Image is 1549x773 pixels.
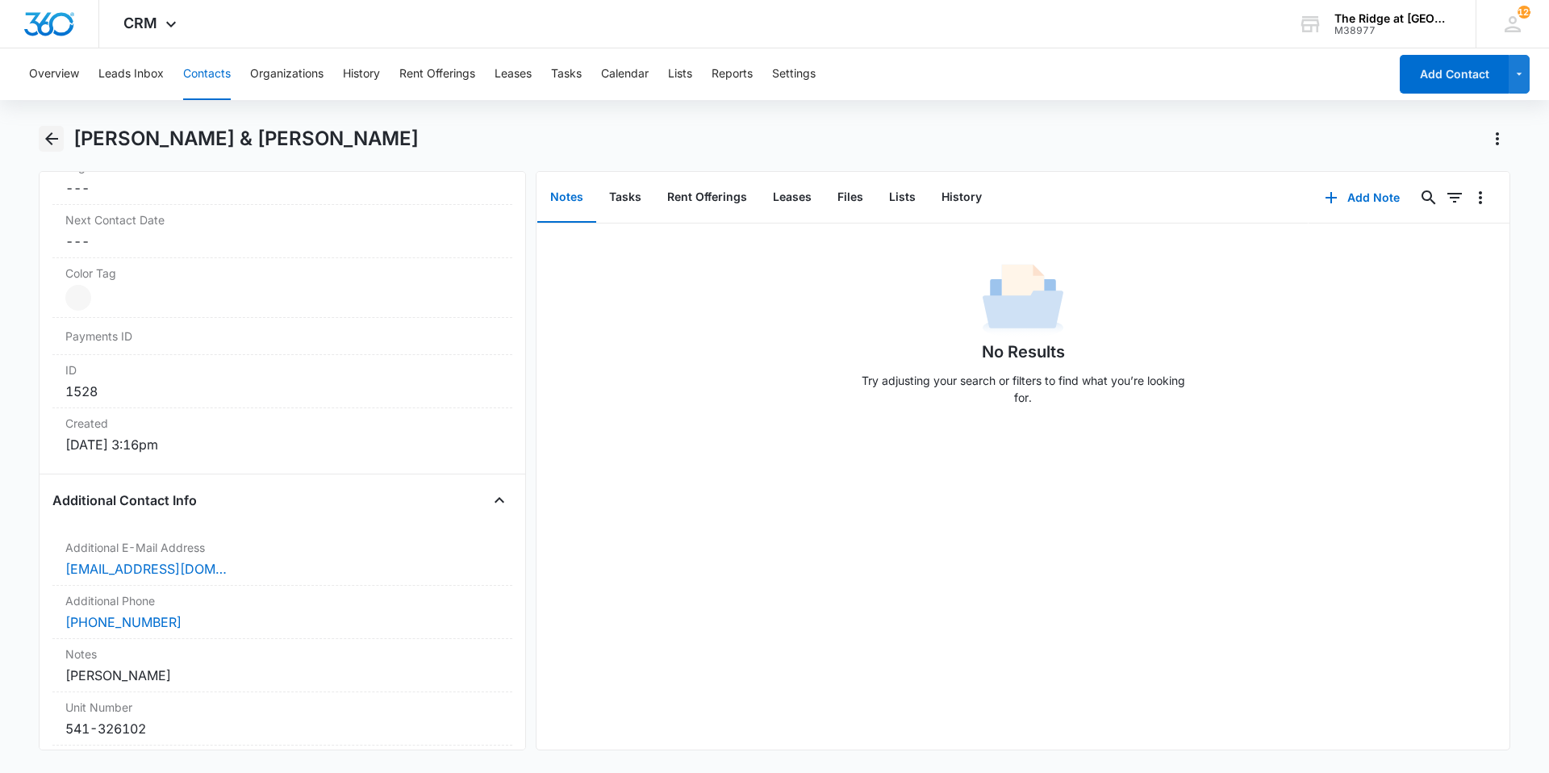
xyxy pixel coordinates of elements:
[854,372,1192,406] p: Try adjusting your search or filters to find what you’re looking for.
[52,205,512,258] div: Next Contact Date---
[65,178,499,198] dd: ---
[772,48,816,100] button: Settings
[537,173,596,223] button: Notes
[712,48,753,100] button: Reports
[52,586,512,639] div: Additional Phone[PHONE_NUMBER]
[760,173,825,223] button: Leases
[399,48,475,100] button: Rent Offerings
[52,408,512,461] div: Created[DATE] 3:16pm
[1468,185,1493,211] button: Overflow Menu
[668,48,692,100] button: Lists
[52,318,512,355] div: Payments ID
[29,48,79,100] button: Overview
[65,382,499,401] dd: 1528
[65,328,174,345] dt: Payments ID
[65,646,499,662] label: Notes
[98,48,164,100] button: Leads Inbox
[486,487,512,513] button: Close
[65,415,499,432] dt: Created
[183,48,231,100] button: Contacts
[1518,6,1530,19] div: notifications count
[250,48,324,100] button: Organizations
[65,666,499,685] div: [PERSON_NAME]
[52,692,512,746] div: Unit Number541-326102
[1334,12,1452,25] div: account name
[65,559,227,579] a: [EMAIL_ADDRESS][DOMAIN_NAME]
[1400,55,1509,94] button: Add Contact
[52,258,512,318] div: Color Tag
[65,211,499,228] label: Next Contact Date
[1416,185,1442,211] button: Search...
[65,612,182,632] a: [PHONE_NUMBER]
[52,355,512,408] div: ID1528
[1309,178,1416,217] button: Add Note
[983,259,1063,340] img: No Data
[65,699,499,716] label: Unit Number
[123,15,157,31] span: CRM
[1484,126,1510,152] button: Actions
[52,491,197,510] h4: Additional Contact Info
[39,126,64,152] button: Back
[65,592,499,609] label: Additional Phone
[65,539,499,556] label: Additional E-Mail Address
[1518,6,1530,19] span: 122
[343,48,380,100] button: History
[929,173,995,223] button: History
[65,232,499,251] dd: ---
[551,48,582,100] button: Tasks
[596,173,654,223] button: Tasks
[876,173,929,223] button: Lists
[65,361,499,378] dt: ID
[65,435,499,454] dd: [DATE] 3:16pm
[1334,25,1452,36] div: account id
[495,48,532,100] button: Leases
[52,639,512,692] div: Notes[PERSON_NAME]
[52,533,512,586] div: Additional E-Mail Address[EMAIL_ADDRESS][DOMAIN_NAME]
[65,719,499,738] div: 541-326102
[65,265,499,282] label: Color Tag
[982,340,1065,364] h1: No Results
[601,48,649,100] button: Calendar
[73,127,419,151] h1: [PERSON_NAME] & [PERSON_NAME]
[825,173,876,223] button: Files
[1442,185,1468,211] button: Filters
[654,173,760,223] button: Rent Offerings
[52,152,512,205] div: Tags---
